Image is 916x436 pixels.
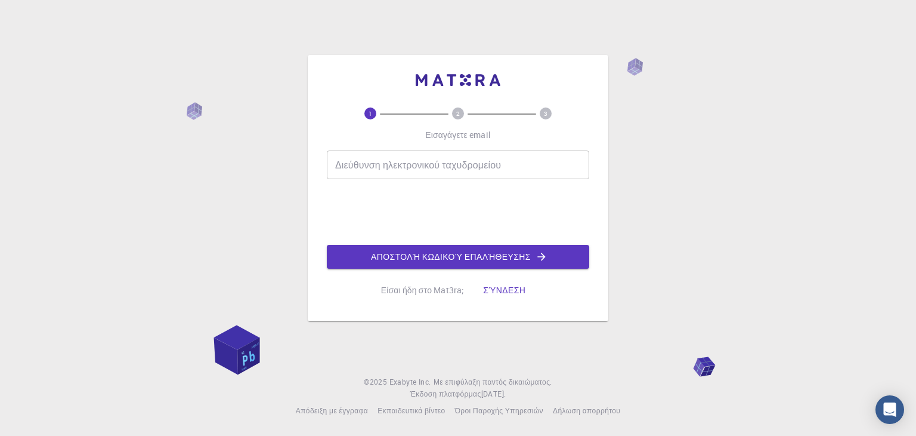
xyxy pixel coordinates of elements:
[377,406,445,415] font: Εκπαιδευτικά βίντεο
[410,389,481,398] font: Έκδοση πλατφόρμας
[455,405,543,417] a: Όροι Παροχής Υπηρεσιών
[371,251,531,262] font: Αποστολή κωδικού επαλήθευσης
[364,377,369,386] font: ©
[875,395,904,424] div: Open Intercom Messenger
[483,284,525,296] font: Σύνδεση
[474,278,535,302] button: Σύνδεση
[544,109,547,118] text: 3
[389,377,431,386] font: Exabyte Inc.
[425,129,491,140] font: Εισαγάγετε email
[370,377,388,386] font: 2025
[553,406,620,415] font: Δήλωση απορρήτου
[296,405,368,417] a: Απόδειξη με έγγραφα
[367,189,549,235] iframe: reCAPTCHA
[481,389,504,398] font: [DATE]
[327,245,589,269] button: Αποστολή κωδικού επαλήθευσης
[296,406,368,415] font: Απόδειξη με έγγραφα
[434,377,552,386] font: Με επιφύλαξη παντός δικαιώματος.
[389,376,431,388] a: Exabyte Inc.
[456,109,460,118] text: 2
[455,406,543,415] font: Όροι Παροχής Υπηρεσιών
[369,109,372,118] text: 1
[481,388,506,400] a: [DATE].
[553,405,620,417] a: Δήλωση απορρήτου
[381,284,465,296] font: Είσαι ήδη στο Mat3ra;
[377,405,445,417] a: Εκπαιδευτικά βίντεο
[504,389,506,398] font: .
